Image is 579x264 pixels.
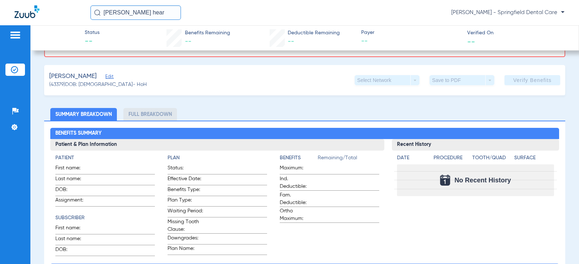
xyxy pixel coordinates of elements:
[361,37,461,46] span: --
[467,29,567,37] span: Verified On
[440,175,450,186] img: Calendar
[467,38,475,45] span: --
[185,29,230,37] span: Benefits Remaining
[168,186,203,196] span: Benefits Type:
[50,108,117,121] li: Summary Breakdown
[434,154,469,164] app-breakdown-title: Procedure
[514,154,554,164] app-breakdown-title: Surface
[451,9,565,16] span: [PERSON_NAME] - Springfield Dental Care
[397,154,427,162] h4: Date
[280,191,315,207] span: Fam. Deductible:
[55,175,91,185] span: Last name:
[361,29,461,36] span: Payer
[168,164,203,174] span: Status:
[280,164,315,174] span: Maximum:
[472,154,512,164] app-breakdown-title: Tooth/Quad
[168,207,203,217] span: Waiting Period:
[168,234,203,244] span: Downgrades:
[288,38,294,45] span: --
[185,38,191,45] span: --
[280,207,315,222] span: Ortho Maximum:
[280,175,315,190] span: Ind. Deductible:
[55,196,91,206] span: Assignment:
[280,154,318,162] h4: Benefits
[49,72,97,81] span: [PERSON_NAME]
[397,154,427,164] app-breakdown-title: Date
[434,154,469,162] h4: Procedure
[94,9,101,16] img: Search Icon
[50,139,384,151] h3: Patient & Plan Information
[392,139,559,151] h3: Recent History
[55,246,91,256] span: DOB:
[168,218,203,233] span: Missing Tooth Clause:
[168,175,203,185] span: Effective Date:
[85,29,100,36] span: Status
[105,74,112,81] span: Edit
[288,29,340,37] span: Deductible Remaining
[472,154,512,162] h4: Tooth/Quad
[55,224,91,234] span: First name:
[55,154,155,162] h4: Patient
[318,154,379,164] span: Remaining/Total
[455,177,511,184] span: No Recent History
[168,154,267,162] h4: Plan
[514,154,554,162] h4: Surface
[168,196,203,206] span: Plan Type:
[55,186,91,196] span: DOB:
[49,81,147,88] span: (43379) DOB: [DEMOGRAPHIC_DATA] - HoH
[85,37,100,47] span: --
[55,235,91,245] span: Last name:
[14,5,39,18] img: Zuub Logo
[55,214,155,222] h4: Subscriber
[280,154,318,164] app-breakdown-title: Benefits
[50,128,559,139] h2: Benefits Summary
[9,31,21,39] img: hamburger-icon
[168,245,203,255] span: Plan Name:
[123,108,177,121] li: Full Breakdown
[90,5,181,20] input: Search for patients
[55,164,91,174] span: First name:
